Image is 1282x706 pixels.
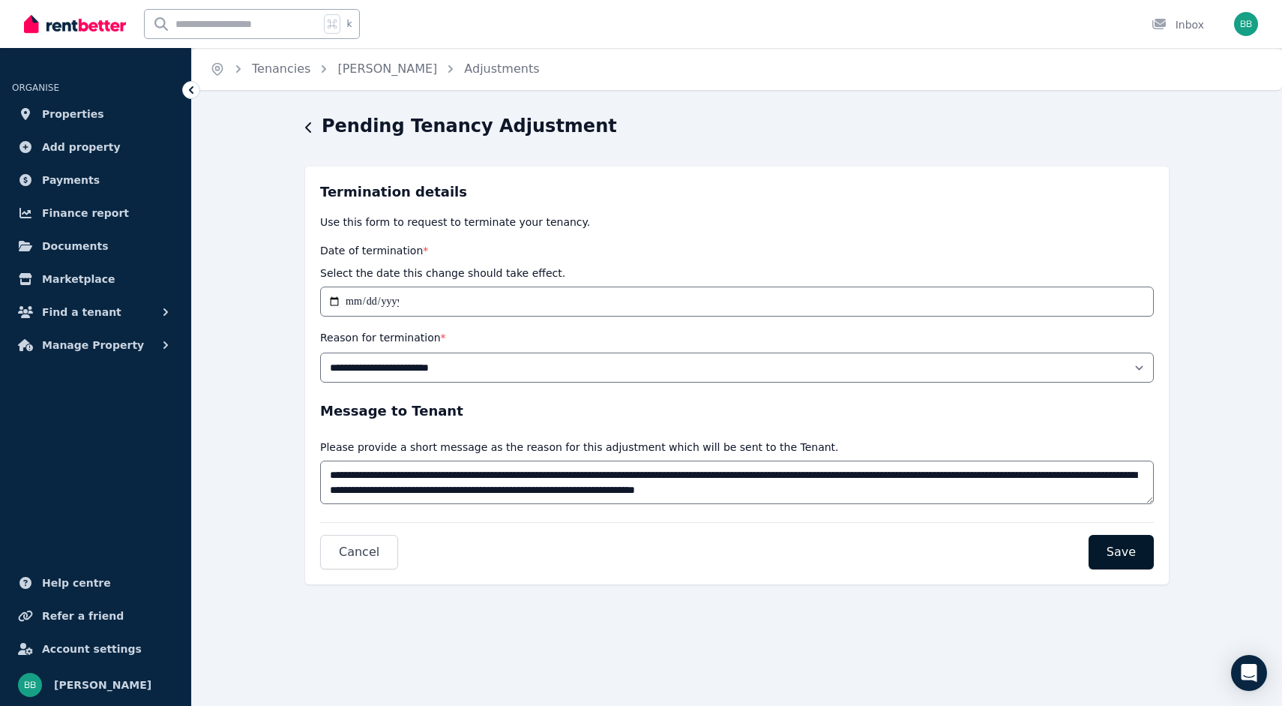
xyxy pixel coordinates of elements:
span: Payments [42,171,100,189]
button: Find a tenant [12,297,179,327]
a: Account settings [12,634,179,664]
a: Refer a friend [12,601,179,631]
span: ORGANISE [12,83,59,93]
a: [PERSON_NAME] [337,62,437,76]
span: Finance report [42,204,129,222]
a: Help centre [12,568,179,598]
span: Refer a friend [42,607,124,625]
span: Properties [42,105,104,123]
a: Add property [12,132,179,162]
label: Date of termination [320,245,428,257]
button: Cancel [320,535,398,569]
a: Tenancies [252,62,310,76]
img: RentBetter [24,13,126,35]
span: Find a tenant [42,303,121,321]
button: Manage Property [12,330,179,360]
div: Open Intercom Messenger [1231,655,1267,691]
h3: Message to Tenant [320,401,1154,422]
span: Marketplace [42,270,115,288]
button: Save [1089,535,1154,569]
p: Select the date this change should take effect. [320,266,565,281]
span: Add property [42,138,121,156]
span: Cancel [339,543,379,561]
a: Properties [12,99,179,129]
span: Manage Property [42,336,144,354]
img: Bilal Bordie [1234,12,1258,36]
span: Documents [42,237,109,255]
p: Please provide a short message as the reason for this adjustment which will be sent to the Tenant. [320,440,839,455]
a: Adjustments [464,62,539,76]
span: Account settings [42,640,142,658]
nav: Breadcrumb [192,48,558,90]
a: Finance report [12,198,179,228]
p: Use this form to request to terminate your tenancy. [320,215,1154,230]
a: Marketplace [12,264,179,294]
a: Payments [12,165,179,195]
a: Documents [12,231,179,261]
span: [PERSON_NAME] [54,676,151,694]
h1: Pending Tenancy Adjustment [322,114,617,138]
span: Save [1107,543,1136,561]
span: k [346,18,352,30]
label: Reason for termination [320,332,446,344]
div: Inbox [1152,17,1204,32]
img: Bilal Bordie [18,673,42,697]
span: Help centre [42,574,111,592]
h3: Termination details [320,182,1154,203]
